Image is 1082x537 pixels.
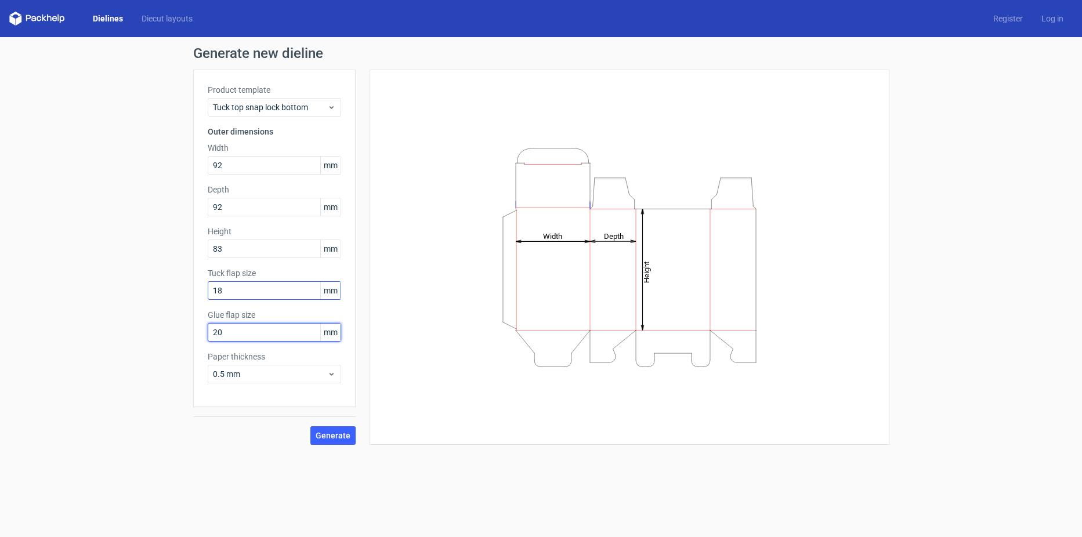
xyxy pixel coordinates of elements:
label: Height [208,226,341,237]
a: Dielines [84,13,132,24]
a: Diecut layouts [132,13,202,24]
tspan: Width [542,231,562,240]
h1: Generate new dieline [193,46,889,60]
span: Tuck top snap lock bottom [213,101,327,113]
h3: Outer dimensions [208,126,341,137]
label: Glue flap size [208,309,341,321]
label: Width [208,142,341,154]
span: mm [320,198,341,216]
span: mm [320,282,341,299]
a: Register [984,13,1032,24]
span: mm [320,157,341,174]
tspan: Height [642,261,651,282]
tspan: Depth [604,231,624,240]
label: Paper thickness [208,351,341,362]
span: 0.5 mm [213,368,327,380]
span: Generate [316,431,350,440]
button: Generate [310,426,356,445]
label: Product template [208,84,341,96]
span: mm [320,324,341,341]
label: Tuck flap size [208,267,341,279]
label: Depth [208,184,341,195]
a: Log in [1032,13,1073,24]
span: mm [320,240,341,257]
